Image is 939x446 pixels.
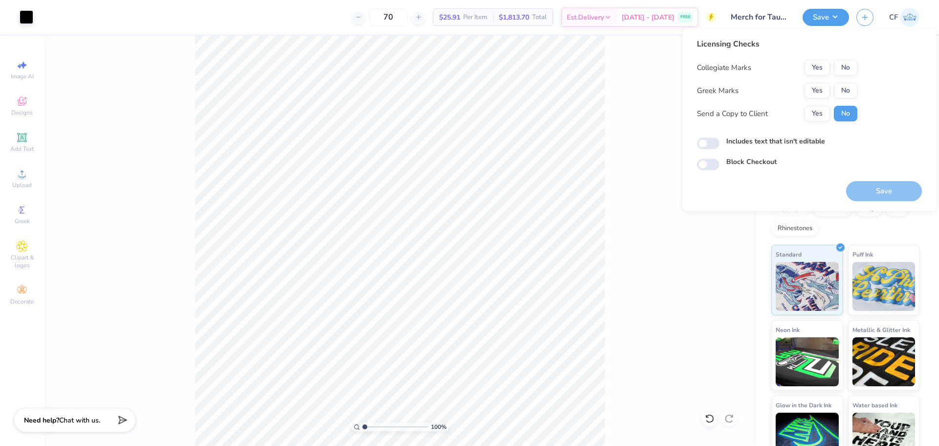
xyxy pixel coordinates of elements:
[680,14,691,21] span: FREE
[431,423,447,431] span: 100 %
[776,400,831,410] span: Glow in the Dark Ink
[776,249,802,259] span: Standard
[852,325,910,335] span: Metallic & Glitter Ink
[439,12,460,23] span: $25.91
[776,262,839,311] img: Standard
[771,221,819,236] div: Rhinestones
[567,12,604,23] span: Est. Delivery
[5,254,39,269] span: Clipart & logos
[852,400,897,410] span: Water based Ink
[10,145,34,153] span: Add Text
[59,416,100,425] span: Chat with us.
[499,12,529,23] span: $1,813.70
[369,8,407,26] input: – –
[834,60,857,75] button: No
[805,106,830,121] button: Yes
[532,12,547,23] span: Total
[852,337,916,386] img: Metallic & Glitter Ink
[463,12,487,23] span: Per Item
[723,7,795,27] input: Untitled Design
[889,12,898,23] span: CF
[12,181,32,189] span: Upload
[24,416,59,425] strong: Need help?
[805,83,830,98] button: Yes
[622,12,674,23] span: [DATE] - [DATE]
[697,85,738,96] div: Greek Marks
[805,60,830,75] button: Yes
[889,8,919,27] a: CF
[15,217,30,225] span: Greek
[11,109,33,117] span: Designs
[697,108,768,119] div: Send a Copy to Client
[697,62,751,73] div: Collegiate Marks
[10,298,34,305] span: Decorate
[776,325,800,335] span: Neon Ink
[900,8,919,27] img: Cholo Fernandez
[726,157,777,167] label: Block Checkout
[834,83,857,98] button: No
[11,72,34,80] span: Image AI
[852,249,873,259] span: Puff Ink
[852,262,916,311] img: Puff Ink
[776,337,839,386] img: Neon Ink
[803,9,849,26] button: Save
[834,106,857,121] button: No
[726,136,825,146] label: Includes text that isn't editable
[697,38,857,50] div: Licensing Checks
